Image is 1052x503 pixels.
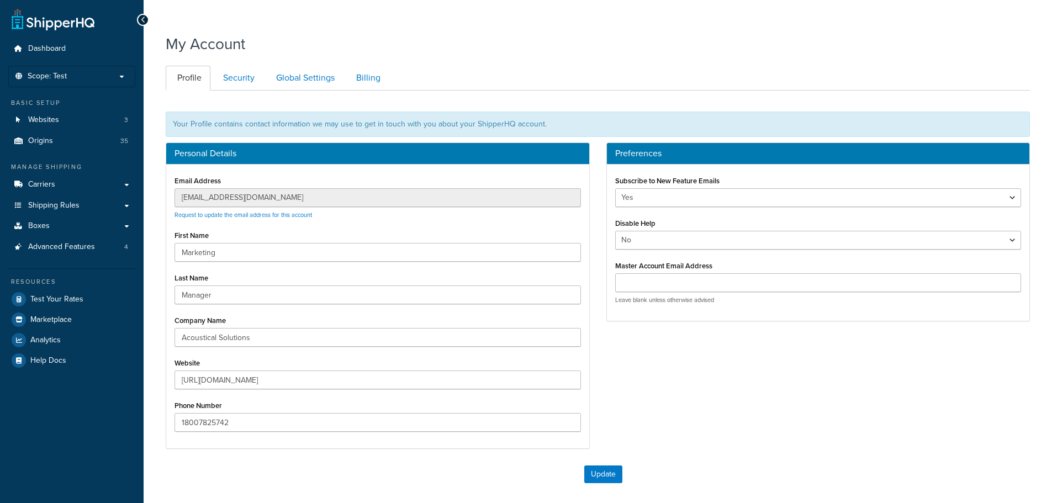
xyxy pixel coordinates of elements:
span: Websites [28,115,59,125]
span: Shipping Rules [28,201,80,210]
a: Websites 3 [8,110,135,130]
a: Billing [345,66,389,91]
span: Carriers [28,180,55,189]
span: 4 [124,242,128,252]
a: ShipperHQ Home [12,8,94,30]
a: Boxes [8,216,135,236]
label: First Name [175,231,209,240]
div: Manage Shipping [8,162,135,172]
div: Your Profile contains contact information we may use to get in touch with you about your ShipperH... [166,112,1030,137]
label: Subscribe to New Feature Emails [615,177,720,185]
span: Marketplace [30,315,72,325]
label: Disable Help [615,219,655,227]
a: Advanced Features 4 [8,237,135,257]
label: Master Account Email Address [615,262,712,270]
span: Analytics [30,336,61,345]
a: Request to update the email address for this account [175,210,312,219]
h3: Personal Details [175,149,581,158]
span: Dashboard [28,44,66,54]
a: Dashboard [8,39,135,59]
label: Company Name [175,316,226,325]
label: Website [175,359,200,367]
a: Analytics [8,330,135,350]
a: Marketplace [8,310,135,330]
li: Websites [8,110,135,130]
span: Test Your Rates [30,295,83,304]
label: Phone Number [175,401,222,410]
span: 3 [124,115,128,125]
span: 35 [120,136,128,146]
h1: My Account [166,33,245,55]
a: Profile [166,66,210,91]
label: Last Name [175,274,208,282]
a: Global Settings [265,66,343,91]
span: Scope: Test [28,72,67,81]
span: Boxes [28,221,50,231]
a: Security [212,66,263,91]
span: Advanced Features [28,242,95,252]
a: Origins 35 [8,131,135,151]
a: Help Docs [8,351,135,370]
div: Resources [8,277,135,287]
li: Advanced Features [8,237,135,257]
div: Basic Setup [8,98,135,108]
a: Shipping Rules [8,195,135,216]
li: Origins [8,131,135,151]
h3: Preferences [615,149,1022,158]
span: Origins [28,136,53,146]
p: Leave blank unless otherwise advised [615,296,1022,304]
button: Update [584,465,622,483]
label: Email Address [175,177,221,185]
span: Help Docs [30,356,66,366]
a: Carriers [8,174,135,195]
a: Test Your Rates [8,289,135,309]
